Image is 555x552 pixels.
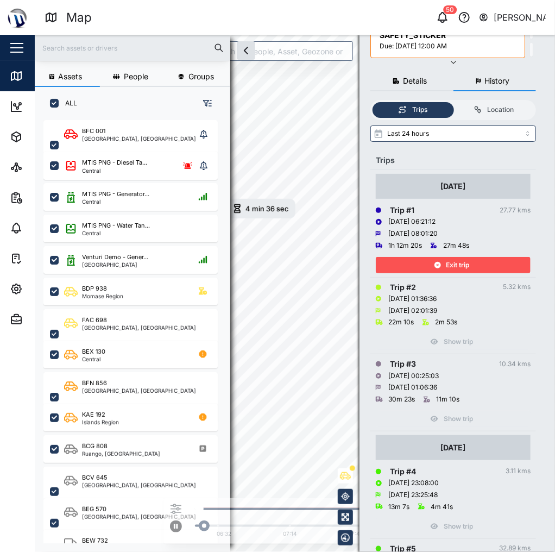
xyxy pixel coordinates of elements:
[380,29,518,41] div: SAFETY_STICKER
[388,371,439,381] div: [DATE] 00:25:03
[443,241,469,251] div: 27m 48s
[66,8,92,27] div: Map
[43,116,230,543] div: grid
[190,41,353,61] input: Search by People, Asset, Geozone or Place
[390,204,414,216] div: Trip # 1
[28,222,62,234] div: Alarms
[390,358,416,370] div: Trip # 3
[82,388,196,393] div: [GEOGRAPHIC_DATA], [GEOGRAPHIC_DATA]
[58,73,82,80] span: Assets
[228,199,295,218] div: Map marker
[82,536,108,545] div: BEW 732
[500,205,531,216] div: 27.77 kms
[446,258,470,273] span: Exit trip
[376,257,531,273] button: Exit trip
[82,199,149,204] div: Central
[499,359,531,369] div: 10.34 kms
[388,217,436,227] div: [DATE] 06:21:12
[82,442,108,451] div: BCG 808
[388,229,438,239] div: [DATE] 08:01:20
[436,394,459,405] div: 11m 10s
[388,394,415,405] div: 30m 23s
[28,253,58,265] div: Tasks
[82,158,147,167] div: MTIS PNG - Diesel Ta...
[82,482,196,488] div: [GEOGRAPHIC_DATA], [GEOGRAPHIC_DATA]
[28,161,54,173] div: Sites
[444,5,457,14] div: 50
[82,419,119,425] div: Islands Region
[403,77,427,85] span: Details
[188,73,214,80] span: Groups
[348,530,363,538] div: 07:42
[82,284,107,293] div: BDP 938
[28,101,77,112] div: Dashboard
[82,347,105,356] div: BEX 130
[217,530,232,538] div: 06:32
[370,126,536,142] input: Select range
[388,502,409,512] div: 13m 7s
[245,205,289,212] div: 4 min 36 sec
[82,505,106,514] div: BEG 570
[82,190,149,199] div: MTIS PNG - Generator...
[390,281,416,293] div: Trip # 2
[124,73,149,80] span: People
[388,382,437,393] div: [DATE] 01:06:36
[82,410,105,419] div: KAE 192
[41,40,224,56] input: Search assets or drivers
[388,294,437,304] div: [DATE] 01:36:36
[28,192,65,204] div: Reports
[283,530,297,538] div: 07:14
[390,466,416,478] div: Trip # 4
[388,478,439,488] div: [DATE] 23:08:00
[494,11,546,24] div: [PERSON_NAME]
[82,316,107,325] div: FAC 698
[478,10,546,25] button: [PERSON_NAME]
[59,99,77,108] label: ALL
[82,356,105,362] div: Central
[82,451,160,456] div: Ruango, [GEOGRAPHIC_DATA]
[28,70,53,82] div: Map
[388,241,422,251] div: 1h 12m 20s
[82,325,196,330] div: [GEOGRAPHIC_DATA], [GEOGRAPHIC_DATA]
[488,105,514,115] div: Location
[376,154,531,166] div: Trips
[82,136,196,141] div: [GEOGRAPHIC_DATA], [GEOGRAPHIC_DATA]
[82,293,123,299] div: Momase Region
[28,313,60,325] div: Admin
[5,5,29,29] img: Main Logo
[82,379,107,388] div: BFN 856
[380,41,518,52] div: Due: [DATE] 12:00 AM
[503,282,531,292] div: 5.32 kms
[82,262,148,267] div: [GEOGRAPHIC_DATA]
[431,502,453,512] div: 4m 41s
[82,168,147,173] div: Central
[82,473,108,482] div: BCV 645
[388,306,437,316] div: [DATE] 02:01:39
[35,35,555,552] canvas: Map
[388,317,414,328] div: 22m 10s
[388,490,438,500] div: [DATE] 23:25:48
[28,283,67,295] div: Settings
[82,253,148,262] div: Venturi Demo - Gener...
[485,77,510,85] span: History
[28,131,62,143] div: Assets
[82,127,105,136] div: BFC 001
[82,221,150,230] div: MTIS PNG - Water Tan...
[435,317,457,328] div: 2m 53s
[441,442,466,454] div: [DATE]
[412,105,427,115] div: Trips
[82,514,196,519] div: [GEOGRAPHIC_DATA], [GEOGRAPHIC_DATA]
[82,230,150,236] div: Central
[506,466,531,476] div: 3.11 kms
[441,180,466,192] div: [DATE]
